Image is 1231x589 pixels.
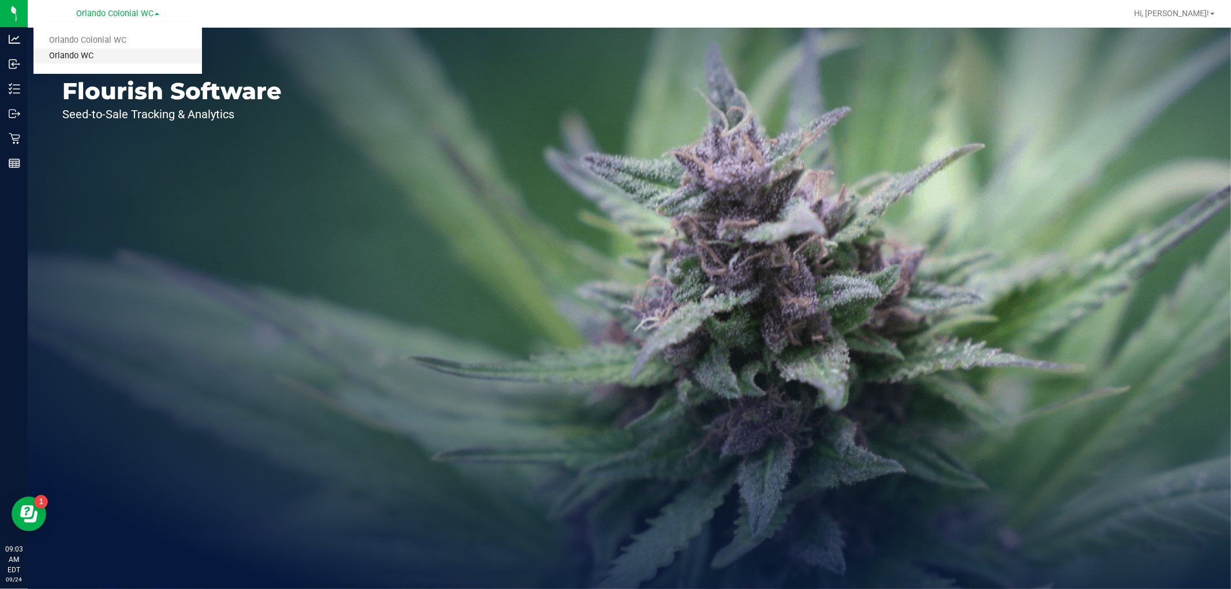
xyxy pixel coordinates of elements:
inline-svg: Inbound [9,58,20,70]
p: Seed-to-Sale Tracking & Analytics [62,108,282,120]
inline-svg: Outbound [9,108,20,119]
iframe: Resource center unread badge [34,495,48,509]
inline-svg: Inventory [9,83,20,95]
inline-svg: Analytics [9,33,20,45]
span: Orlando Colonial WC [76,9,154,18]
p: 09/24 [5,575,23,584]
p: Flourish Software [62,80,282,103]
a: Orlando WC [33,48,202,64]
p: 09:03 AM EDT [5,544,23,575]
inline-svg: Reports [9,157,20,169]
span: Hi, [PERSON_NAME]! [1134,9,1209,18]
iframe: Resource center [12,497,46,531]
inline-svg: Retail [9,133,20,144]
a: Orlando Colonial WC [33,33,202,48]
